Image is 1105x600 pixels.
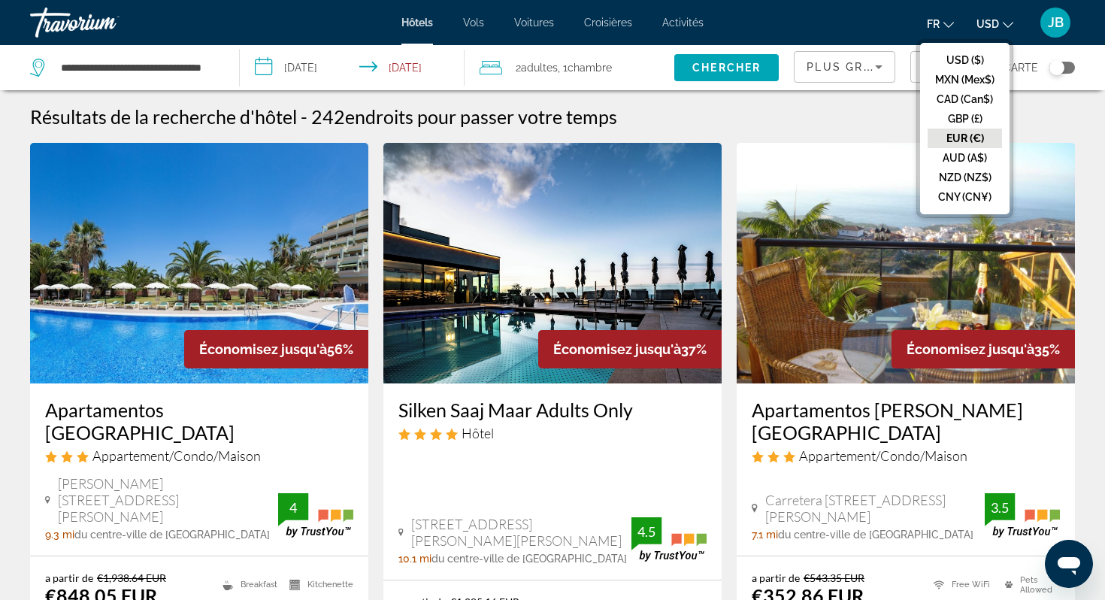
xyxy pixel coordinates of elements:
span: Hôtel [462,425,494,441]
a: Activités [662,17,704,29]
a: Vols [463,17,484,29]
img: TrustYou guest rating badge [278,493,353,538]
a: Apartamentos [PERSON_NAME][GEOGRAPHIC_DATA] [752,398,1060,444]
del: €543.35 EUR [804,571,864,584]
button: Change language [927,13,954,35]
button: User Menu [1036,7,1075,38]
a: Hôtels [401,17,433,29]
span: 2 [516,57,558,78]
span: Appartement/Condo/Maison [92,447,261,464]
button: GBP (£) [928,109,1002,129]
span: [STREET_ADDRESS][PERSON_NAME][PERSON_NAME] [411,516,631,549]
button: Search [674,54,779,81]
img: TrustYou guest rating badge [631,517,707,562]
button: Toggle map [1038,61,1075,74]
a: Apartamentos [GEOGRAPHIC_DATA] [45,398,353,444]
a: Silken Saaj Maar Adults Only [398,398,707,421]
button: AUD (A$) [928,148,1002,168]
a: Travorium [30,3,180,42]
span: - [301,105,307,128]
h2: 242 [311,105,617,128]
button: CAD (Can$) [928,89,1002,109]
div: 4 star Hotel [398,425,707,441]
a: Croisières [584,17,632,29]
span: du centre-ville de [GEOGRAPHIC_DATA] [778,529,973,541]
span: du centre-ville de [GEOGRAPHIC_DATA] [431,553,627,565]
span: Économisez jusqu'à [907,341,1034,357]
span: [PERSON_NAME][STREET_ADDRESS][PERSON_NAME] [58,475,278,525]
mat-select: Sort by [807,58,882,76]
span: fr [927,18,940,30]
img: Apartamentos Bahia Playa [30,143,368,383]
input: Search hotel destination [59,56,216,79]
iframe: Bouton de lancement de la fenêtre de messagerie [1045,540,1093,588]
span: Économisez jusqu'à [553,341,681,357]
button: Filters [910,51,988,83]
span: 7.1 mi [752,529,778,541]
button: USD ($) [928,50,1002,70]
span: a partir de [45,571,93,584]
span: Adultes [521,62,558,74]
button: CNY (CN¥) [928,187,1002,207]
span: JB [1048,15,1064,30]
div: 56% [184,330,368,368]
li: Free WiFi [926,571,998,598]
button: EUR (€) [928,129,1002,148]
div: 35% [892,330,1075,368]
span: Plus grandes économies [807,61,986,73]
span: 10.1 mi [398,553,431,565]
span: Chambre [568,62,612,74]
li: Breakfast [215,571,282,598]
span: Carretera [STREET_ADDRESS][PERSON_NAME] [765,492,985,525]
div: 4.5 [631,523,661,541]
a: Voitures [514,17,554,29]
button: Travelers: 2 adults, 0 children [465,45,674,90]
button: Select check in and out date [240,45,465,90]
span: endroits pour passer votre temps [345,105,617,128]
span: du centre-ville de [GEOGRAPHIC_DATA] [74,529,270,541]
span: Carte [1004,57,1038,78]
div: 4 [278,498,308,517]
span: Économisez jusqu'à [199,341,327,357]
span: 9.3 mi [45,529,74,541]
span: Appartement/Condo/Maison [799,447,967,464]
li: Pets Allowed [998,571,1060,598]
span: , 1 [558,57,612,78]
li: Kitchenette [282,571,353,598]
button: MXN (Mex$) [928,70,1002,89]
span: USD [976,18,999,30]
div: 37% [538,330,722,368]
button: Change currency [976,13,1013,35]
div: 3 star Apartment [752,447,1060,464]
h1: Résultats de la recherche d'hôtel [30,105,297,128]
button: NZD (NZ$) [928,168,1002,187]
img: Apartamentos Estrella del Norte [737,143,1075,383]
img: Silken Saaj Maar Adults Only [383,143,722,383]
del: €1,938.64 EUR [97,571,166,584]
span: a partir de [752,571,800,584]
div: 3 star Apartment [45,447,353,464]
span: Chercher [692,62,761,74]
div: 3.5 [985,498,1015,517]
img: TrustYou guest rating badge [985,493,1060,538]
